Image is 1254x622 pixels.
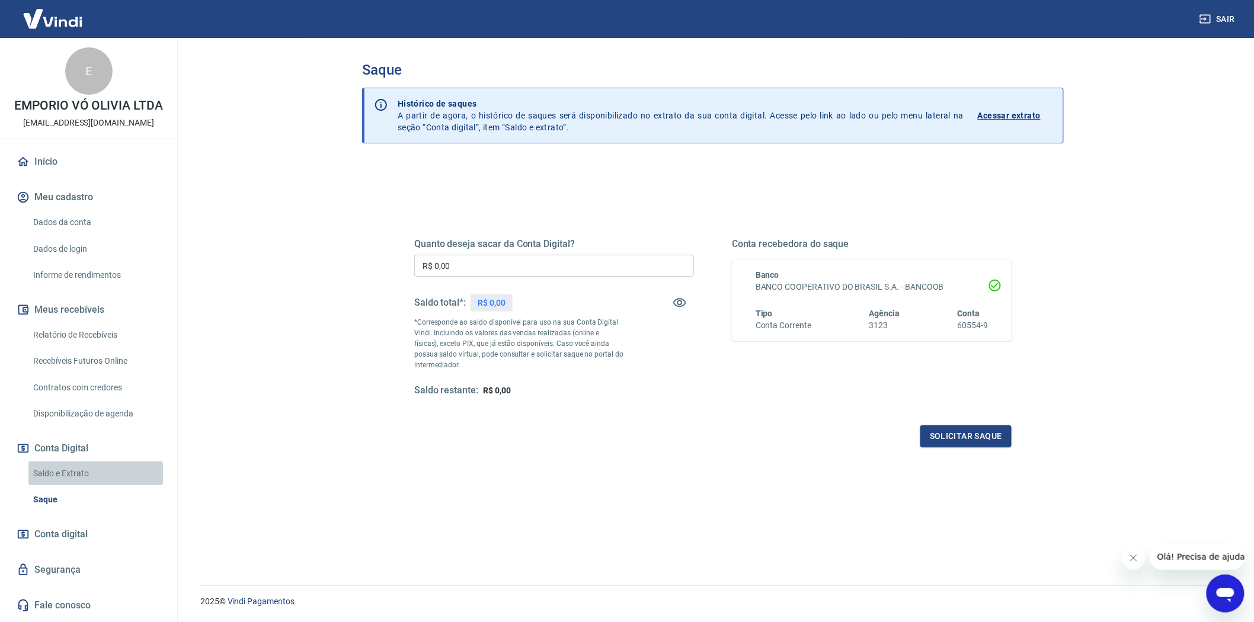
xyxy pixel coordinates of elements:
h6: 3123 [869,319,900,332]
div: E [65,47,113,95]
h6: BANCO COOPERATIVO DO BRASIL S.A. - BANCOOB [756,281,988,293]
a: Acessar extrato [978,98,1054,133]
p: Acessar extrato [978,110,1041,121]
a: Vindi Pagamentos [228,597,295,606]
h5: Conta recebedora do saque [732,238,1012,250]
h6: 60554-9 [957,319,988,332]
p: R$ 0,00 [478,297,506,309]
span: Agência [869,309,900,318]
button: Conta Digital [14,435,163,461]
a: Disponibilização de agenda [28,402,163,426]
button: Meu cadastro [14,184,163,210]
p: *Corresponde ao saldo disponível para uso na sua Conta Digital Vindi. Incluindo os valores das ve... [414,317,624,370]
p: [EMAIL_ADDRESS][DOMAIN_NAME] [23,117,154,129]
p: A partir de agora, o histórico de saques será disponibilizado no extrato da sua conta digital. Ac... [398,98,964,133]
a: Fale conosco [14,592,163,618]
span: R$ 0,00 [483,386,511,395]
h5: Saldo restante: [414,384,478,397]
p: 2025 © [200,595,1226,608]
a: Saldo e Extrato [28,461,163,486]
a: Relatório de Recebíveis [28,323,163,347]
img: Vindi [14,1,91,37]
h3: Saque [362,62,1064,78]
iframe: Fechar mensagem [1122,546,1146,570]
a: Início [14,149,163,175]
iframe: Botão para abrir a janela de mensagens [1207,575,1245,613]
a: Contratos com credores [28,376,163,400]
a: Saque [28,488,163,512]
span: Tipo [756,309,773,318]
iframe: Mensagem da empresa [1150,544,1245,570]
a: Segurança [14,557,163,583]
a: Conta digital [14,521,163,547]
button: Solicitar saque [920,425,1012,447]
span: Olá! Precisa de ajuda? [7,8,100,18]
p: EMPORIO VÓ OLIVIA LTDA [14,100,163,112]
span: Banco [756,270,779,280]
a: Recebíveis Futuros Online [28,349,163,373]
h6: Conta Corrente [756,319,811,332]
p: Histórico de saques [398,98,964,110]
h5: Quanto deseja sacar da Conta Digital? [414,238,694,250]
span: Conta [957,309,980,318]
button: Sair [1197,8,1240,30]
h5: Saldo total*: [414,297,466,309]
span: Conta digital [34,526,88,543]
a: Dados de login [28,237,163,261]
button: Meus recebíveis [14,297,163,323]
a: Dados da conta [28,210,163,235]
a: Informe de rendimentos [28,263,163,287]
